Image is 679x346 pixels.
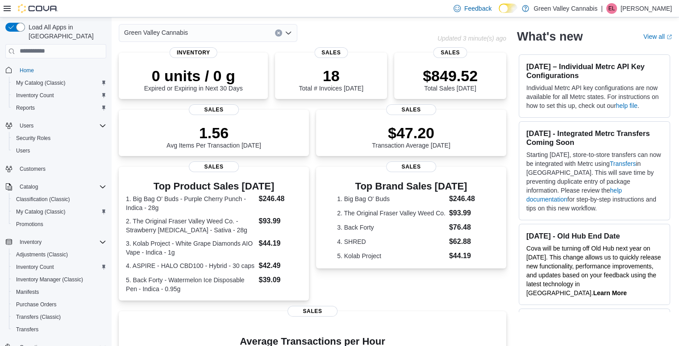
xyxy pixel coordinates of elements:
[258,194,301,204] dd: $246.48
[12,145,33,156] a: Users
[9,261,110,273] button: Inventory Count
[667,34,672,40] svg: External link
[423,67,478,85] p: $849.52
[12,299,60,310] a: Purchase Orders
[464,4,492,13] span: Feedback
[9,132,110,144] button: Security Roles
[517,29,583,44] h2: What's new
[20,183,38,190] span: Catalog
[499,4,517,13] input: Dark Mode
[20,239,42,246] span: Inventory
[167,124,261,149] div: Avg Items Per Transaction [DATE]
[449,236,485,247] dd: $62.88
[126,217,255,235] dt: 2. The Original Fraser Valley Weed Co. - Strawberry [MEDICAL_DATA] - Sativa - 28g
[12,219,106,230] span: Promotions
[144,67,243,85] p: 0 units / 0 g
[12,274,106,285] span: Inventory Manager (Classic)
[12,90,106,101] span: Inventory Count
[12,194,74,205] a: Classification (Classic)
[9,286,110,298] button: Manifests
[170,47,217,58] span: Inventory
[533,3,597,14] p: Green Valley Cannabis
[275,29,282,37] button: Clear input
[9,77,110,89] button: My Catalog (Classic)
[12,262,106,272] span: Inventory Count
[9,298,110,311] button: Purchase Orders
[258,260,301,271] dd: $42.49
[621,3,672,14] p: [PERSON_NAME]
[16,164,49,174] a: Customers
[12,103,38,113] a: Reports
[144,67,243,92] div: Expired or Expiring in Next 30 Days
[12,194,106,205] span: Classification (Classic)
[526,187,622,203] a: help documentation
[16,120,106,131] span: Users
[526,62,662,80] h3: [DATE] – Individual Metrc API Key Configurations
[2,181,110,193] button: Catalog
[16,92,54,99] span: Inventory Count
[449,208,485,218] dd: $93.99
[12,103,106,113] span: Reports
[16,326,38,333] span: Transfers
[337,209,446,218] dt: 2. The Original Fraser Valley Weed Co.
[9,144,110,157] button: Users
[12,78,106,88] span: My Catalog (Classic)
[18,4,58,13] img: Cova
[337,194,446,203] dt: 1. Big Bag O' Buds
[616,102,637,109] a: help file
[299,67,363,85] p: 18
[9,193,110,206] button: Classification (Classic)
[12,78,69,88] a: My Catalog (Classic)
[126,239,255,257] dt: 3. Kolab Project - White Grape Diamonds AIO Vape - Indica - 1g
[593,289,626,297] a: Learn More
[2,162,110,175] button: Customers
[423,67,478,92] div: Total Sales [DATE]
[16,181,42,192] button: Catalog
[12,249,71,260] a: Adjustments (Classic)
[12,324,106,335] span: Transfers
[12,133,106,144] span: Security Roles
[16,135,50,142] span: Security Roles
[337,223,446,232] dt: 3. Back Forty
[9,89,110,102] button: Inventory Count
[16,301,57,308] span: Purchase Orders
[337,181,485,192] h3: Top Brand Sales [DATE]
[16,163,106,174] span: Customers
[12,145,106,156] span: Users
[16,237,106,247] span: Inventory
[337,251,446,260] dt: 5. Kolab Project
[16,276,83,283] span: Inventory Manager (Classic)
[2,64,110,77] button: Home
[12,299,106,310] span: Purchase Orders
[433,47,467,58] span: Sales
[386,161,436,172] span: Sales
[372,124,450,149] div: Transaction Average [DATE]
[437,35,506,42] p: Updated 3 minute(s) ago
[189,104,239,115] span: Sales
[337,237,446,246] dt: 4. SHRED
[9,218,110,231] button: Promotions
[9,323,110,336] button: Transfers
[449,251,485,261] dd: $44.19
[449,194,485,204] dd: $246.48
[12,249,106,260] span: Adjustments (Classic)
[16,288,39,296] span: Manifests
[20,122,33,129] span: Users
[526,129,662,147] h3: [DATE] - Integrated Metrc Transfers Coming Soon
[16,251,68,258] span: Adjustments (Classic)
[124,27,188,38] span: Green Valley Cannabis
[12,324,42,335] a: Transfers
[12,90,58,101] a: Inventory Count
[449,222,485,233] dd: $76.48
[9,102,110,114] button: Reports
[12,274,87,285] a: Inventory Manager (Classic)
[9,206,110,218] button: My Catalog (Classic)
[258,238,301,249] dd: $44.19
[526,150,662,213] p: Starting [DATE], store-to-store transfers can now be integrated with Metrc using in [GEOGRAPHIC_D...
[12,287,42,297] a: Manifests
[299,67,363,92] div: Total # Invoices [DATE]
[12,206,69,217] a: My Catalog (Classic)
[2,236,110,248] button: Inventory
[167,124,261,142] p: 1.56
[258,216,301,227] dd: $93.99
